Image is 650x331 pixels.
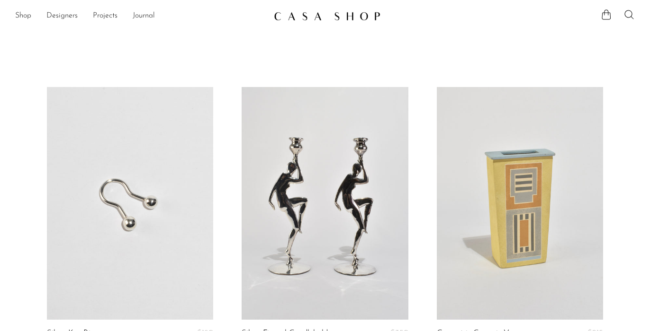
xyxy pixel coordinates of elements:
[93,10,117,22] a: Projects
[15,8,266,24] ul: NEW HEADER MENU
[15,10,31,22] a: Shop
[133,10,155,22] a: Journal
[46,10,78,22] a: Designers
[15,8,266,24] nav: Desktop navigation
